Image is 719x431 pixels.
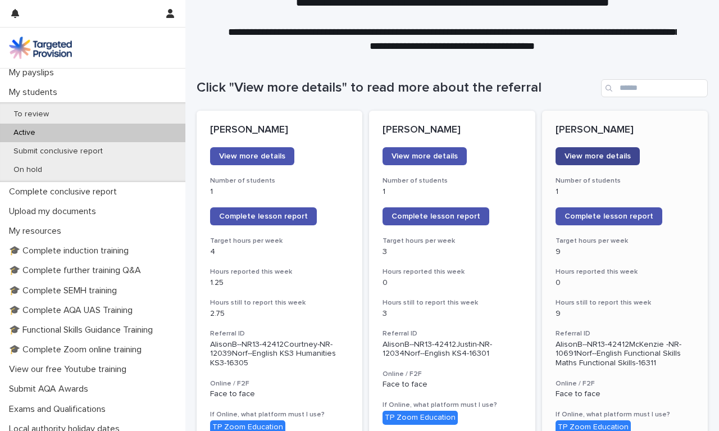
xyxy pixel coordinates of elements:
h3: Hours still to report this week [556,298,694,307]
a: Complete lesson report [210,207,317,225]
p: My payslips [4,67,63,78]
p: 3 [383,247,521,257]
h3: Number of students [383,176,521,185]
p: 2.75 [210,309,349,319]
p: 1 [556,187,694,197]
p: 1.25 [210,278,349,288]
h3: If Online, what platform must I use? [210,410,349,419]
p: 🎓 Complete further training Q&A [4,265,150,276]
p: View our free Youtube training [4,364,135,375]
h3: Referral ID [383,329,521,338]
p: [PERSON_NAME] [210,124,349,137]
span: View more details [392,152,458,160]
img: M5nRWzHhSzIhMunXDL62 [9,37,72,59]
p: Face to face [383,380,521,389]
p: 🎓 Complete SEMH training [4,285,126,296]
h3: Target hours per week [210,237,349,246]
p: 🎓 Complete AQA UAS Training [4,305,142,316]
h3: Online / F2F [556,379,694,388]
h3: If Online, what platform must I use? [556,410,694,419]
input: Search [601,79,708,97]
p: 4 [210,247,349,257]
p: 9 [556,309,694,319]
p: Complete conclusive report [4,187,126,197]
a: Complete lesson report [556,207,662,225]
p: 9 [556,247,694,257]
p: Active [4,128,44,138]
p: 🎓 Complete Zoom online training [4,344,151,355]
p: To review [4,110,58,119]
span: Complete lesson report [392,212,480,220]
a: View more details [383,147,467,165]
h1: Click "View more details" to read more about the referral [197,80,597,96]
p: On hold [4,165,51,175]
span: View more details [219,152,285,160]
h3: Hours reported this week [556,267,694,276]
p: My resources [4,226,70,237]
p: Exams and Qualifications [4,404,115,415]
p: AlisonB--NR13-42412McKenzie -NR-10691Norf--English Functional Skills Maths Functional Skills-16311 [556,340,694,368]
p: [PERSON_NAME] [383,124,521,137]
p: Face to face [210,389,349,399]
p: 1 [210,187,349,197]
h3: If Online, what platform must I use? [383,401,521,410]
p: Face to face [556,389,694,399]
h3: Referral ID [210,329,349,338]
p: My students [4,87,66,98]
h3: Online / F2F [210,379,349,388]
p: Upload my documents [4,206,105,217]
p: 0 [383,278,521,288]
p: AlisonB--NR13-42412Courtney-NR-12039Norf--English KS3 Humanities KS3-16305 [210,340,349,368]
p: Submit AQA Awards [4,384,97,394]
h3: Number of students [210,176,349,185]
h3: Hours still to report this week [210,298,349,307]
h3: Hours still to report this week [383,298,521,307]
h3: Online / F2F [383,370,521,379]
a: View more details [556,147,640,165]
span: Complete lesson report [565,212,653,220]
p: 🎓 Functional Skills Guidance Training [4,325,162,335]
p: 1 [383,187,521,197]
span: Complete lesson report [219,212,308,220]
p: Submit conclusive report [4,147,112,156]
h3: Target hours per week [556,237,694,246]
p: [PERSON_NAME] [556,124,694,137]
p: AlisonB--NR13-42412Justin-NR-12034Norf--English KS4-16301 [383,340,521,359]
h3: Target hours per week [383,237,521,246]
a: Complete lesson report [383,207,489,225]
h3: Number of students [556,176,694,185]
div: TP Zoom Education [383,411,458,425]
a: View more details [210,147,294,165]
h3: Hours reported this week [383,267,521,276]
span: View more details [565,152,631,160]
h3: Referral ID [556,329,694,338]
p: 0 [556,278,694,288]
p: 3 [383,309,521,319]
h3: Hours reported this week [210,267,349,276]
p: 🎓 Complete induction training [4,246,138,256]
